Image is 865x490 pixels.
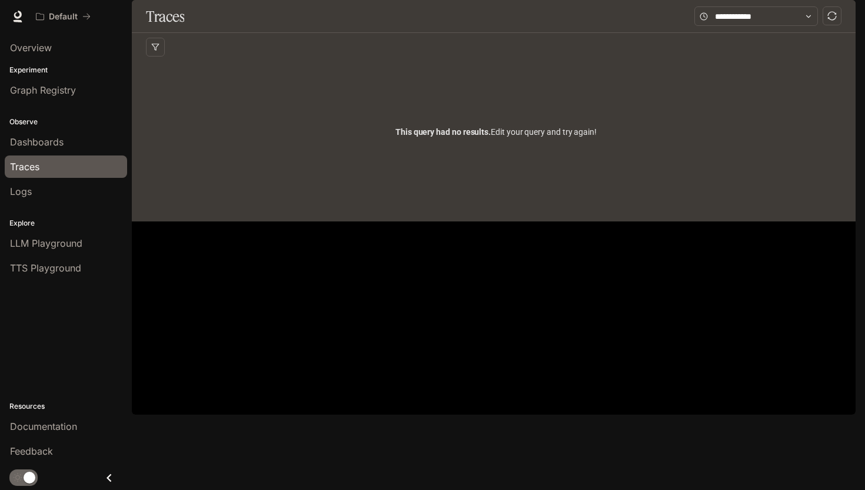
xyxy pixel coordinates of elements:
button: All workspaces [31,5,96,28]
span: sync [827,11,837,21]
span: This query had no results. [395,127,491,137]
h1: Traces [146,5,184,28]
p: Default [49,12,78,22]
span: Edit your query and try again! [395,125,597,138]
